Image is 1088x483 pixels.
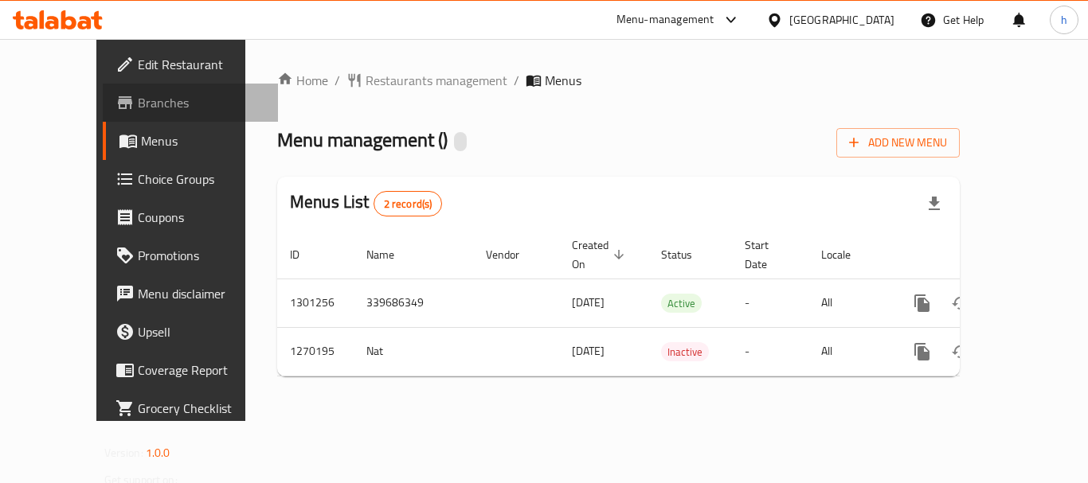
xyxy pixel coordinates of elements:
[277,71,328,90] a: Home
[290,245,320,264] span: ID
[138,399,265,418] span: Grocery Checklist
[661,342,709,361] div: Inactive
[138,360,265,380] span: Coverage Report
[103,122,278,160] a: Menus
[141,131,265,150] span: Menus
[890,231,1069,279] th: Actions
[486,245,540,264] span: Vendor
[277,71,960,90] nav: breadcrumb
[103,198,278,236] a: Coupons
[572,236,629,274] span: Created On
[146,442,170,463] span: 1.0.0
[103,84,278,122] a: Branches
[808,279,890,327] td: All
[836,128,960,158] button: Add New Menu
[103,351,278,389] a: Coverage Report
[1061,11,1067,29] span: h
[821,245,871,264] span: Locale
[903,333,941,371] button: more
[138,246,265,265] span: Promotions
[572,341,605,361] span: [DATE]
[941,284,980,322] button: Change Status
[138,55,265,74] span: Edit Restaurant
[138,284,265,303] span: Menu disclaimer
[732,279,808,327] td: -
[808,327,890,376] td: All
[103,313,278,351] a: Upsell
[915,185,953,223] div: Export file
[572,292,605,313] span: [DATE]
[514,71,519,90] li: /
[103,45,278,84] a: Edit Restaurant
[849,133,947,153] span: Add New Menu
[374,197,442,212] span: 2 record(s)
[104,442,143,463] span: Version:
[661,245,713,264] span: Status
[138,208,265,227] span: Coupons
[138,322,265,341] span: Upsell
[661,294,702,313] div: Active
[277,122,448,158] span: Menu management ( )
[103,389,278,427] a: Grocery Checklist
[138,169,265,189] span: Choice Groups
[277,279,354,327] td: 1301256
[374,191,443,216] div: Total records count
[277,327,354,376] td: 1270195
[103,236,278,275] a: Promotions
[366,245,415,264] span: Name
[354,279,473,327] td: 339686349
[661,294,702,313] span: Active
[789,11,894,29] div: [GEOGRAPHIC_DATA]
[732,327,808,376] td: -
[290,190,442,216] h2: Menus List
[138,93,265,112] span: Branches
[103,160,278,198] a: Choice Groups
[941,333,980,371] button: Change Status
[616,10,714,29] div: Menu-management
[745,236,789,274] span: Start Date
[366,71,507,90] span: Restaurants management
[545,71,581,90] span: Menus
[103,275,278,313] a: Menu disclaimer
[335,71,340,90] li: /
[277,231,1069,376] table: enhanced table
[661,343,709,361] span: Inactive
[354,327,473,376] td: Nat
[903,284,941,322] button: more
[346,71,507,90] a: Restaurants management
